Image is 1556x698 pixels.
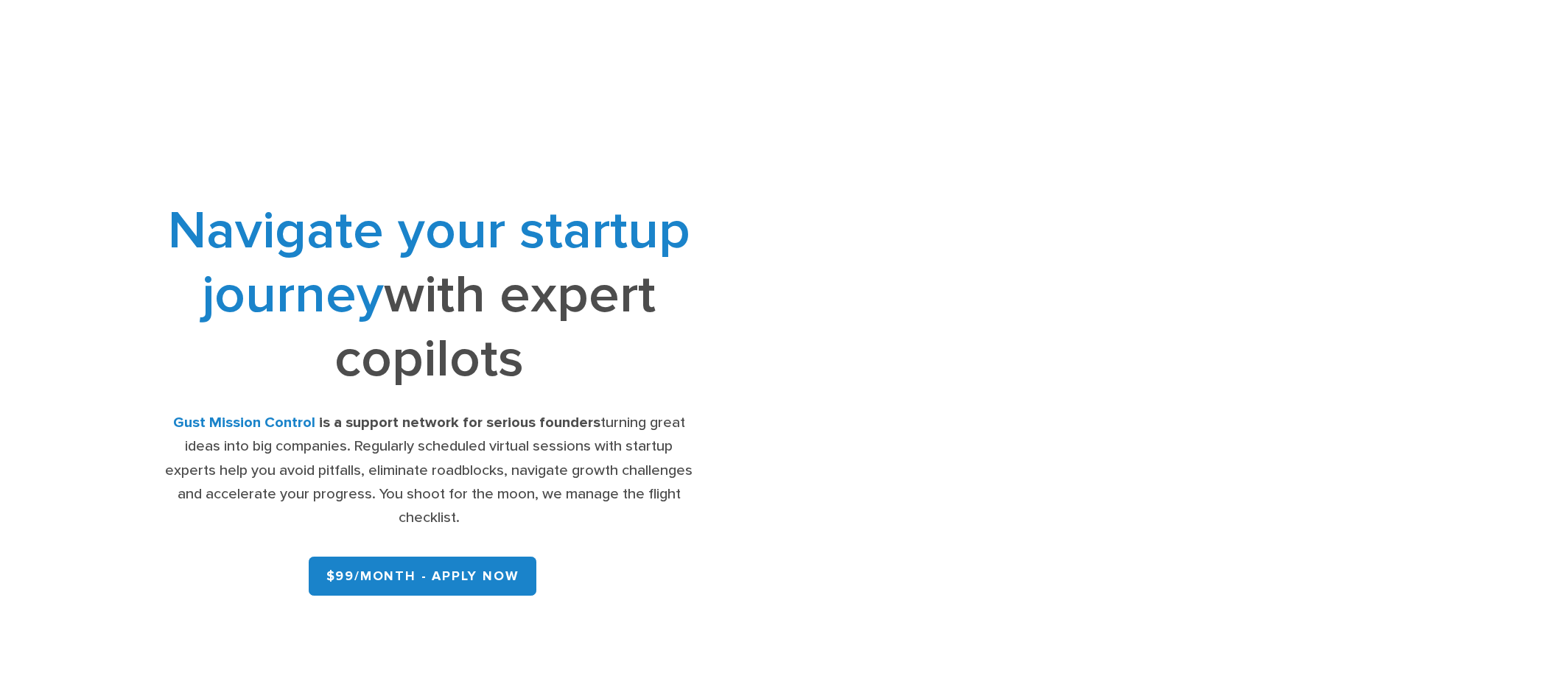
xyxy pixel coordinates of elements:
[168,199,690,327] span: Navigate your startup journey
[160,199,698,391] h1: with expert copilots
[309,557,536,596] a: $99/month - APPLY NOW
[319,414,600,431] strong: is a support network for serious founders
[173,414,315,431] strong: Gust Mission Control
[160,411,698,530] div: turning great ideas into big companies. Regularly scheduled virtual sessions with startup experts...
